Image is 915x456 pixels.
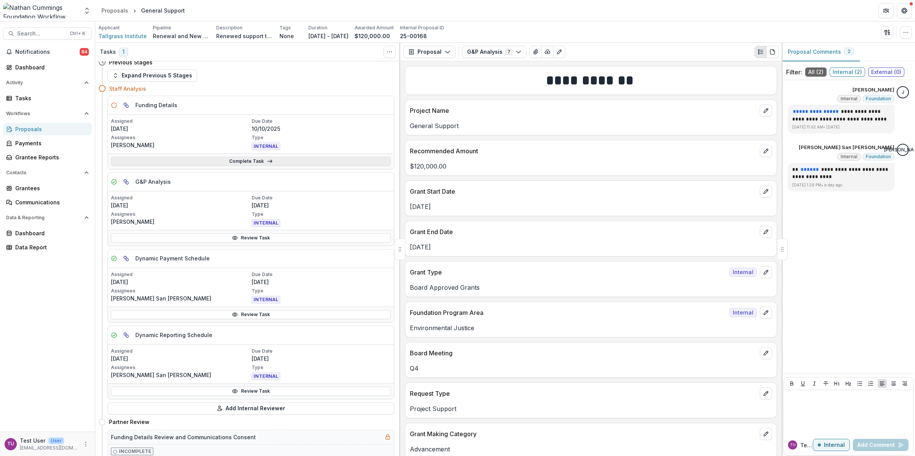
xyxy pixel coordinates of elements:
[900,379,909,388] button: Align Right
[410,106,757,115] p: Project Name
[111,141,250,149] p: [PERSON_NAME]
[109,58,152,66] h4: Previous Stages
[98,5,188,16] nav: breadcrumb
[410,121,772,130] p: General Support
[111,157,391,166] a: Complete Task
[111,278,250,286] p: [DATE]
[889,379,898,388] button: Align Center
[252,287,391,294] p: Type
[3,212,92,224] button: Open Data & Reporting
[111,294,250,302] p: [PERSON_NAME] San [PERSON_NAME]
[108,69,197,82] button: Expand Previous 5 Stages
[3,137,92,149] a: Payments
[68,29,87,38] div: Ctrl + K
[799,144,894,151] p: [PERSON_NAME] San [PERSON_NAME]
[252,373,280,380] span: INTERNAL
[553,46,565,58] button: Edit as form
[760,347,772,359] button: edit
[15,139,86,147] div: Payments
[98,24,120,31] p: Applicant
[111,194,250,201] p: Assigned
[3,227,92,239] a: Dashboard
[20,445,78,451] p: [EMAIL_ADDRESS][DOMAIN_NAME]
[866,154,891,159] span: Foundation
[108,402,394,414] button: Add Internal Reviewer
[760,185,772,197] button: edit
[410,348,757,358] p: Board Meeting
[766,46,779,58] button: PDF view
[800,441,813,449] p: Test U
[111,371,250,379] p: [PERSON_NAME] San [PERSON_NAME]
[15,49,80,55] span: Notifications
[111,287,250,294] p: Assignees
[410,242,772,252] p: [DATE]
[810,379,819,388] button: Italicize
[410,404,772,413] p: Project Support
[410,187,757,196] p: Grant Start Date
[101,6,128,14] div: Proposals
[308,32,348,40] p: [DATE] - [DATE]
[135,178,171,186] h5: G&P Analysis
[410,227,757,236] p: Grant End Date
[897,3,912,18] button: Get Help
[410,323,772,332] p: Environmental Justice
[252,211,391,218] p: Type
[754,46,767,58] button: Plaintext view
[792,124,890,130] p: [DATE] 11:02 AM • [DATE]
[798,379,807,388] button: Underline
[410,429,757,438] p: Grant Making Category
[830,67,865,77] span: Internal ( 2 )
[252,134,391,141] p: Type
[878,3,894,18] button: Partners
[403,46,456,58] button: Proposal
[3,3,79,18] img: Nathan Cummings Foundation Workflow Sandbox logo
[252,278,391,286] p: [DATE]
[792,182,890,188] p: [DATE] 1:29 PM • a day ago
[216,24,242,31] p: Description
[252,219,280,227] span: INTERNAL
[252,271,391,278] p: Due Date
[153,32,210,40] p: Renewal and New Grants Pipeline
[3,46,92,58] button: Notifications84
[866,96,891,101] span: Foundation
[410,268,726,277] p: Grant Type
[3,151,92,164] a: Grantee Reports
[82,3,92,18] button: Open entity switcher
[120,99,132,111] button: Parent task
[760,428,772,440] button: edit
[20,437,45,445] p: Test User
[760,104,772,117] button: edit
[786,67,802,77] p: Filter:
[400,24,444,31] p: Internal Proposal ID
[410,283,772,292] p: Board Approved Grants
[135,101,177,109] h5: Funding Details
[15,125,86,133] div: Proposals
[6,80,81,85] span: Activity
[252,296,280,303] span: INTERNAL
[866,379,875,388] button: Ordered List
[410,364,772,373] p: Q4
[111,271,250,278] p: Assigned
[410,162,772,171] p: $120,000.00
[410,389,757,398] p: Request Type
[3,92,92,104] a: Tasks
[760,307,772,319] button: edit
[790,443,796,447] div: Test User
[410,308,726,317] p: Foundation Program Area
[530,46,542,58] button: View Attached Files
[855,379,864,388] button: Bullet List
[252,355,391,363] p: [DATE]
[841,154,857,159] span: Internal
[852,86,894,94] p: [PERSON_NAME]
[252,118,391,125] p: Due Date
[81,440,90,449] button: More
[109,418,149,426] h4: Partner Review
[824,442,845,448] p: Internal
[3,77,92,89] button: Open Activity
[252,348,391,355] p: Due Date
[787,379,796,388] button: Bold
[119,448,151,455] p: Incomplete
[98,32,147,40] a: Tallgrass Institute
[462,46,527,58] button: G&P Analysis7
[252,194,391,201] p: Due Date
